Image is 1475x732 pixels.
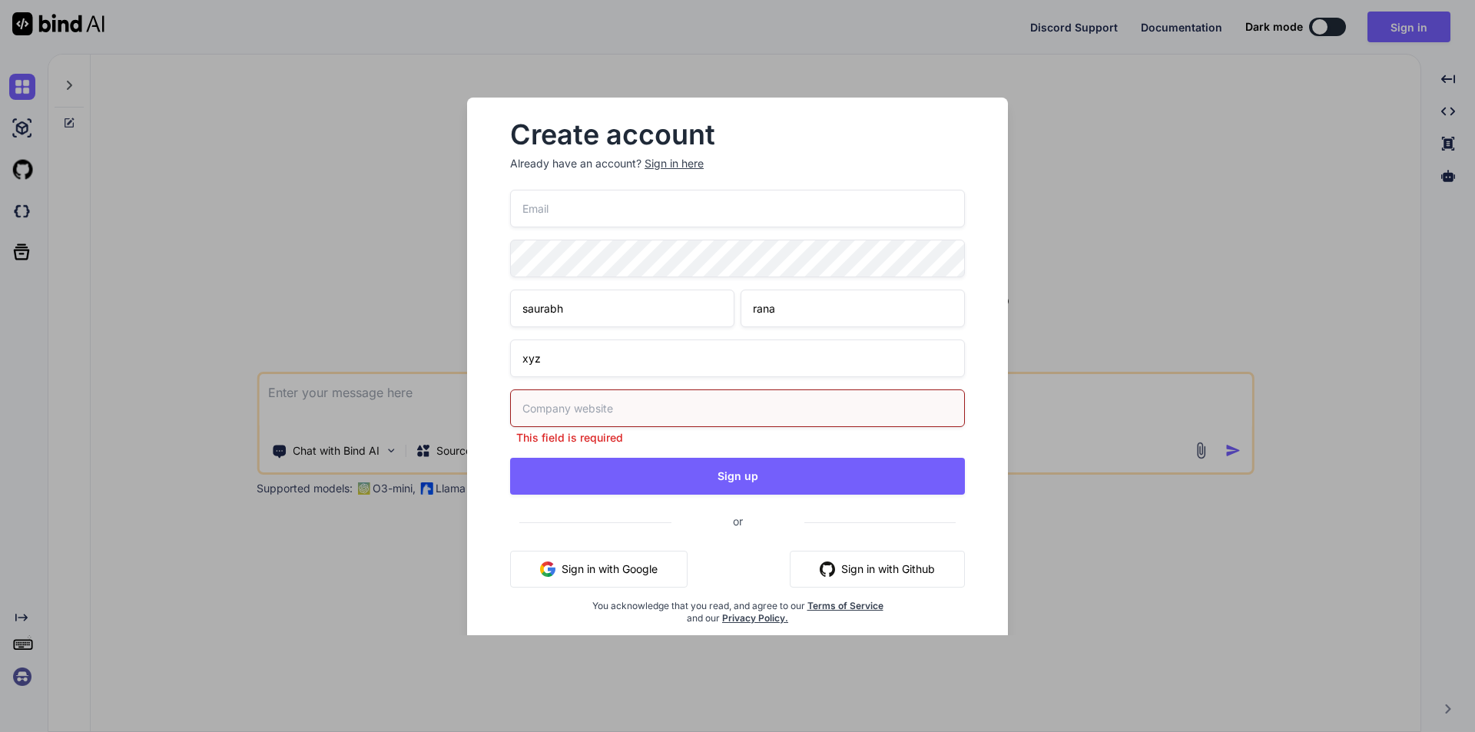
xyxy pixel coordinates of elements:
[820,561,835,577] img: github
[671,502,804,540] span: or
[510,190,965,227] input: Email
[807,600,883,611] a: Terms of Service
[722,612,788,624] a: Privacy Policy.
[790,551,965,588] button: Sign in with Github
[510,122,965,147] h2: Create account
[510,340,965,377] input: Your company name
[540,561,555,577] img: google
[510,156,965,171] p: Already have an account?
[510,551,688,588] button: Sign in with Google
[510,290,734,327] input: First Name
[510,458,965,495] button: Sign up
[586,600,890,661] div: You acknowledge that you read, and agree to our and our
[510,430,965,445] p: This field is required
[510,389,965,427] input: Company website
[741,290,965,327] input: Last Name
[645,156,704,171] div: Sign in here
